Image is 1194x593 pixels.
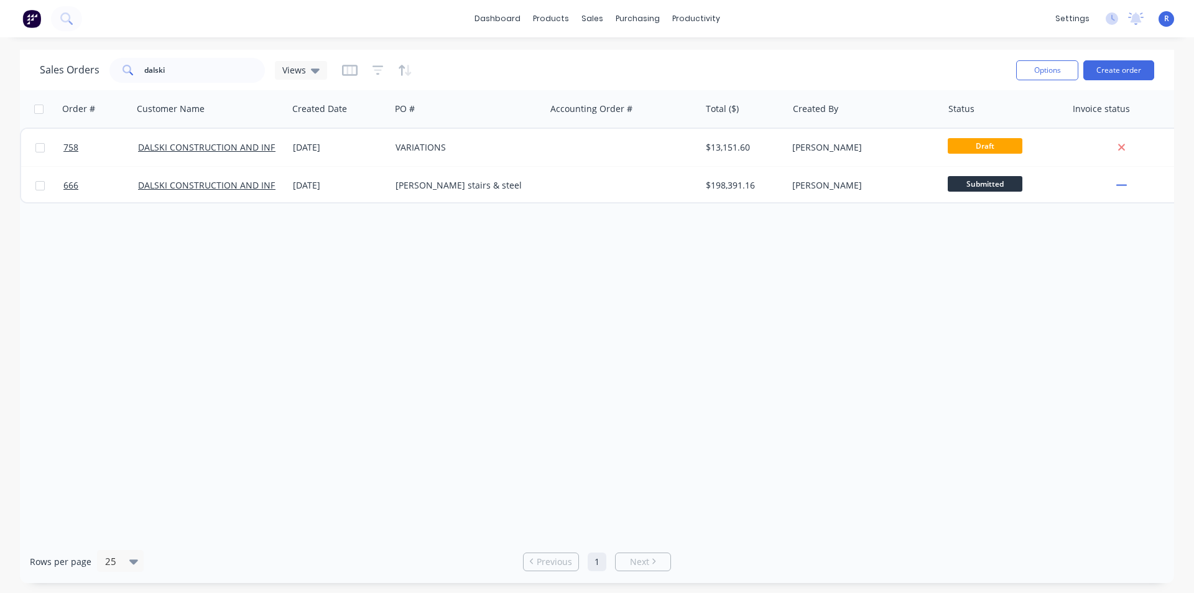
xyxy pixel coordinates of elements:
[1016,60,1078,80] button: Options
[63,129,138,166] a: 758
[666,9,726,28] div: productivity
[524,556,578,568] a: Previous page
[293,179,386,192] div: [DATE]
[292,103,347,115] div: Created Date
[948,103,974,115] div: Status
[518,553,676,571] ul: Pagination
[1164,13,1169,24] span: R
[63,167,138,204] a: 666
[792,141,930,154] div: [PERSON_NAME]
[537,556,572,568] span: Previous
[293,141,386,154] div: [DATE]
[468,9,527,28] a: dashboard
[609,9,666,28] div: purchasing
[138,179,335,191] a: DALSKI CONSTRUCTION AND INFRASTRUCTURE
[63,141,78,154] span: 758
[948,138,1022,154] span: Draft
[144,58,266,83] input: Search...
[22,9,41,28] img: Factory
[40,64,99,76] h1: Sales Orders
[948,176,1022,192] span: Submitted
[527,9,575,28] div: products
[282,63,306,77] span: Views
[63,179,78,192] span: 666
[706,103,739,115] div: Total ($)
[793,103,838,115] div: Created By
[616,556,670,568] a: Next page
[575,9,609,28] div: sales
[550,103,632,115] div: Accounting Order #
[706,141,779,154] div: $13,151.60
[630,556,649,568] span: Next
[1049,9,1096,28] div: settings
[1083,60,1154,80] button: Create order
[62,103,95,115] div: Order #
[396,141,534,154] div: VARIATIONS
[706,179,779,192] div: $198,391.16
[395,103,415,115] div: PO #
[588,553,606,571] a: Page 1 is your current page
[792,179,930,192] div: [PERSON_NAME]
[1073,103,1130,115] div: Invoice status
[138,141,335,153] a: DALSKI CONSTRUCTION AND INFRASTRUCTURE
[137,103,205,115] div: Customer Name
[396,179,534,192] div: [PERSON_NAME] stairs & steel
[30,556,91,568] span: Rows per page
